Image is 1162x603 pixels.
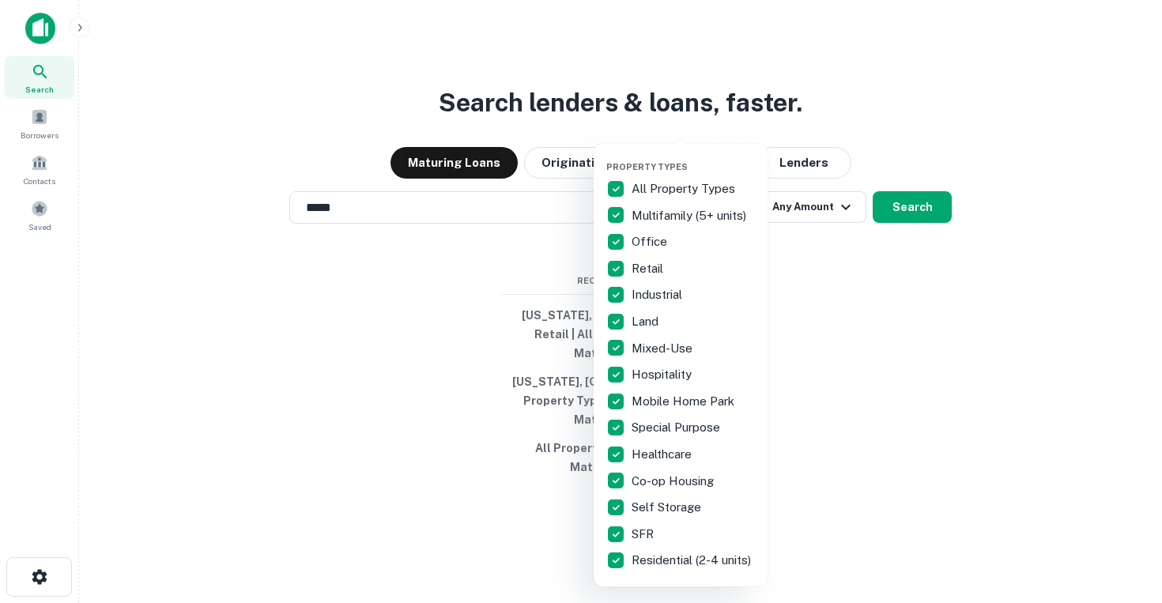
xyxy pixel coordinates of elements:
p: Mobile Home Park [632,392,738,411]
p: Multifamily (5+ units) [632,206,749,225]
iframe: Chat Widget [1083,426,1162,502]
p: Healthcare [632,445,695,464]
p: Self Storage [632,498,704,517]
p: All Property Types [632,179,738,198]
p: Special Purpose [632,418,723,437]
p: Land [632,312,662,331]
p: Co-op Housing [632,472,717,491]
p: SFR [632,525,657,544]
span: Property Types [606,162,688,171]
p: Mixed-Use [632,339,696,358]
p: Retail [632,259,666,278]
p: Residential (2-4 units) [632,551,754,570]
p: Hospitality [632,365,695,384]
p: Office [632,232,670,251]
p: Industrial [632,285,685,304]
